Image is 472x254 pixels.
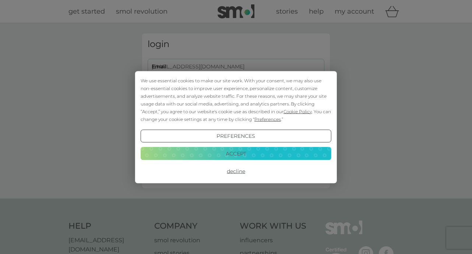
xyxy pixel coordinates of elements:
[141,76,331,123] div: We use essential cookies to make our site work. With your consent, we may also use non-essential ...
[283,108,312,114] span: Cookie Policy
[141,129,331,143] button: Preferences
[135,71,337,183] div: Cookie Consent Prompt
[254,116,281,122] span: Preferences
[141,165,331,178] button: Decline
[141,147,331,160] button: Accept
